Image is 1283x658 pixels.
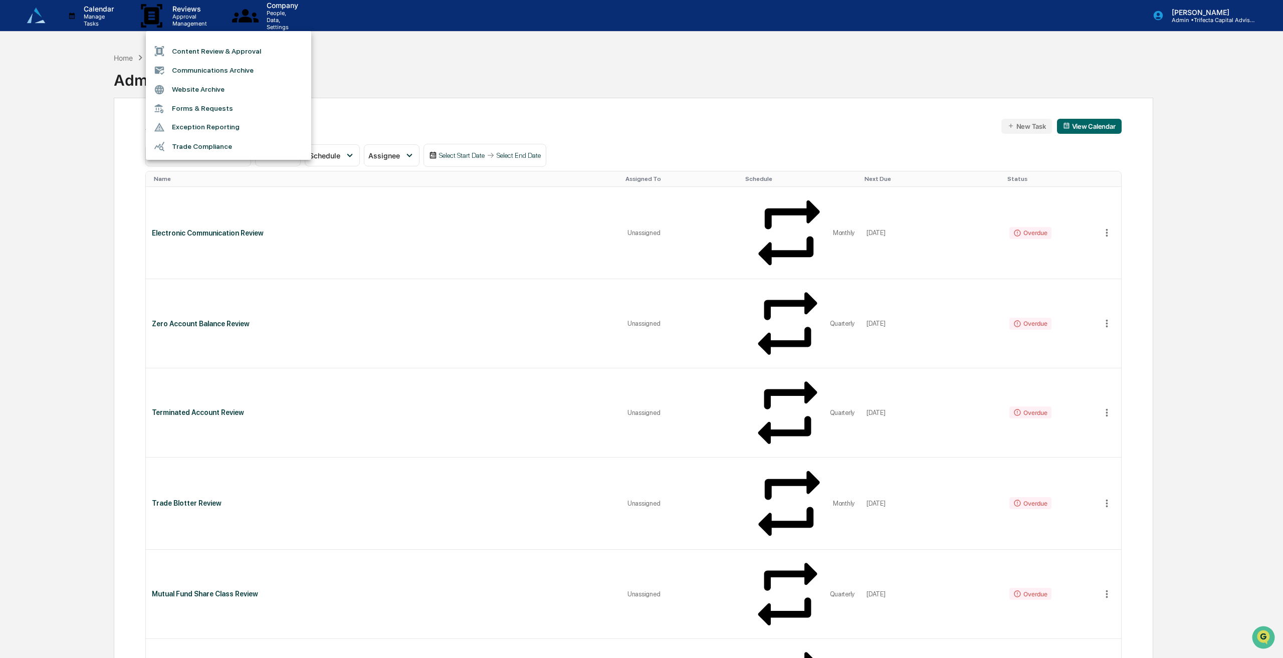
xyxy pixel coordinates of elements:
[1057,119,1122,134] button: View Calendar
[34,87,127,95] div: We're available if you need us!
[154,175,617,182] div: Toggle SortBy
[1251,625,1278,652] iframe: Open customer support
[100,170,121,177] span: Pylon
[152,499,615,507] div: Trade Blotter Review
[146,61,311,80] li: Communications Archive
[114,63,260,89] div: Administrator Tasks
[152,229,615,237] div: Electronic Communication Review
[10,127,18,135] div: 🖐️
[861,187,1003,279] td: [DATE]
[833,229,854,237] div: Monthly
[259,10,303,31] p: People, Data, Settings
[170,80,182,92] button: Start new chat
[69,122,128,140] a: 🗄️Attestations
[627,320,735,327] div: Unassigned
[1009,318,1051,330] div: Overdue
[259,1,303,10] p: Company
[164,5,212,13] p: Reviews
[861,550,1003,639] td: [DATE]
[76,13,119,27] p: Manage Tasks
[146,99,311,118] li: Forms & Requests
[1007,175,1097,182] div: Toggle SortBy
[146,80,311,99] li: Website Archive
[10,146,18,154] div: 🔎
[1101,175,1121,182] div: Toggle SortBy
[10,21,182,37] p: How can we help?
[830,590,855,598] div: Quarterly
[71,169,121,177] a: Powered byPylon
[439,151,485,159] div: Select Start Date
[1063,122,1070,129] img: calendar
[833,500,854,507] div: Monthly
[497,151,541,159] div: Select End Date
[20,145,63,155] span: Data Lookup
[830,320,855,327] div: Quarterly
[1009,588,1051,600] div: Overdue
[1009,227,1051,239] div: Overdue
[1164,17,1257,24] p: Admin • Trifecta Capital Advisors
[625,175,737,182] div: Toggle SortBy
[865,175,999,182] div: Toggle SortBy
[152,320,615,328] div: Zero Account Balance Review
[73,127,81,135] div: 🗄️
[1009,406,1051,418] div: Overdue
[24,4,48,28] img: logo
[146,137,311,156] li: Trade Compliance
[146,42,311,61] li: Content Review & Approval
[6,141,67,159] a: 🔎Data Lookup
[745,175,857,182] div: Toggle SortBy
[20,126,65,136] span: Preclearance
[1001,119,1052,134] button: New Task
[861,279,1003,368] td: [DATE]
[10,77,28,95] img: 1746055101610-c473b297-6a78-478c-a979-82029cc54cd1
[6,122,69,140] a: 🖐️Preclearance
[76,5,119,13] p: Calendar
[114,54,133,62] div: Home
[861,368,1003,458] td: [DATE]
[309,151,340,160] span: Schedule
[368,151,400,160] span: Assignee
[429,151,437,159] img: calendar
[34,77,164,87] div: Start new chat
[830,409,855,416] div: Quarterly
[1164,8,1257,17] p: [PERSON_NAME]
[627,590,735,598] div: Unassigned
[1009,497,1051,509] div: Overdue
[487,151,495,159] img: arrow right
[861,458,1003,550] td: [DATE]
[146,118,311,137] li: Exception Reporting
[164,13,212,27] p: Approval Management
[627,229,735,237] div: Unassigned
[83,126,124,136] span: Attestations
[627,409,735,416] div: Unassigned
[152,408,615,416] div: Terminated Account Review
[627,500,735,507] div: Unassigned
[152,590,615,598] div: Mutual Fund Share Class Review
